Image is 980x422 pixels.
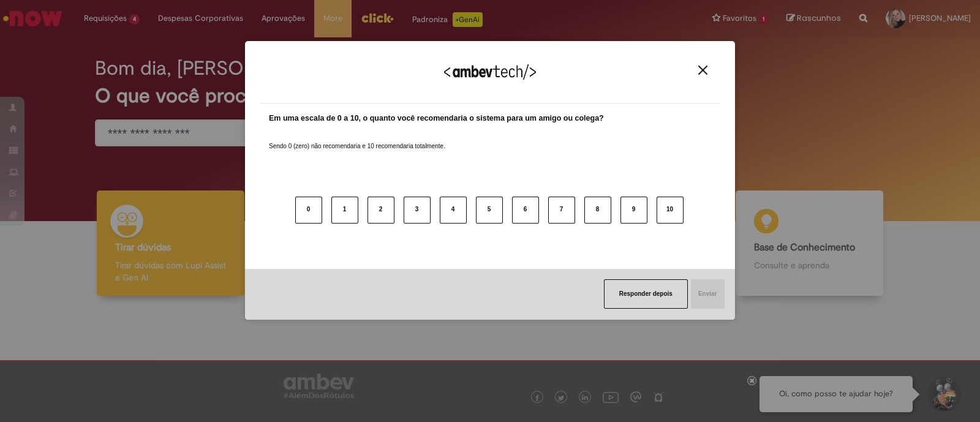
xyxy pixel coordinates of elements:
button: 10 [657,197,684,224]
button: 3 [404,197,431,224]
img: Logo Ambevtech [444,64,536,80]
button: 6 [512,197,539,224]
button: 0 [295,197,322,224]
button: 2 [367,197,394,224]
label: Sendo 0 (zero) não recomendaria e 10 recomendaria totalmente. [269,127,445,151]
button: 4 [440,197,467,224]
button: 5 [476,197,503,224]
button: 7 [548,197,575,224]
button: Responder depois [604,279,688,309]
button: 1 [331,197,358,224]
button: 8 [584,197,611,224]
img: Close [698,66,707,75]
button: Close [695,65,711,75]
label: Em uma escala de 0 a 10, o quanto você recomendaria o sistema para um amigo ou colega? [269,113,604,124]
button: 9 [620,197,647,224]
